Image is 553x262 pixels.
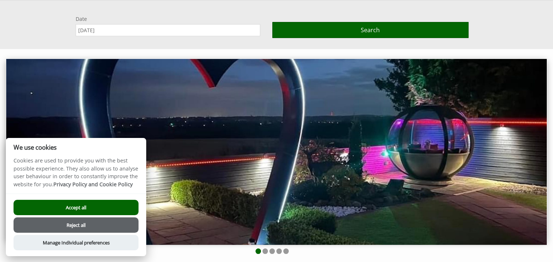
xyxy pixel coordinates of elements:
input: Arrival Date [76,24,260,36]
label: Date [76,15,260,22]
span: Search [361,26,380,34]
button: Accept all [14,200,139,215]
button: Reject all [14,217,139,233]
button: Search [272,22,469,38]
p: Cookies are used to provide you with the best possible experience. They also allow us to analyse ... [6,157,146,194]
h2: We use cookies [6,144,146,151]
button: Manage Individual preferences [14,235,139,250]
a: Privacy Policy and Cookie Policy [53,181,133,188]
